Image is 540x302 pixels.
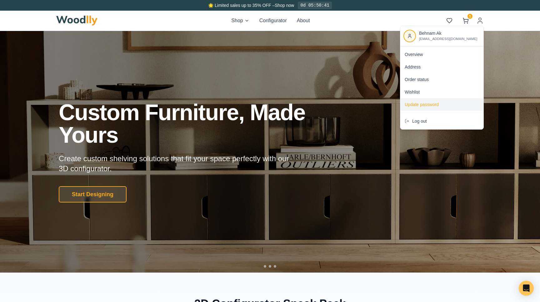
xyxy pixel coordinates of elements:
[405,51,423,58] span: Overview
[412,118,427,124] span: Log out
[405,101,439,108] span: Update password
[419,36,477,42] p: [EMAIL_ADDRESS][DOMAIN_NAME]
[405,89,420,95] span: Wishlist
[405,76,429,83] span: Order status
[405,64,421,70] span: Address
[419,31,477,36] p: Behnam Ak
